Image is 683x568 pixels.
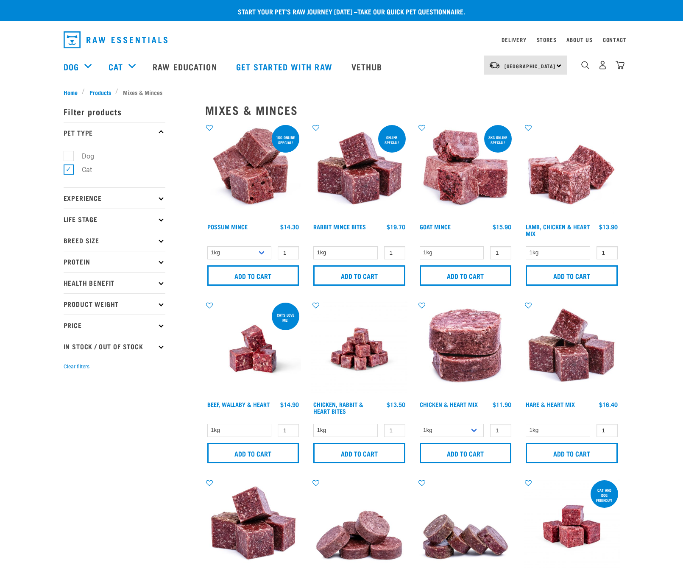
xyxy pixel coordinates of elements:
[64,31,167,48] img: Raw Essentials Logo
[64,88,82,97] a: Home
[205,103,620,117] h2: Mixes & Minces
[205,123,301,220] img: 1102 Possum Mince 01
[280,401,299,408] div: $14.90
[207,265,299,286] input: Add to cart
[526,403,575,406] a: Hare & Heart Mix
[581,61,589,69] img: home-icon-1@2x.png
[418,123,514,220] img: 1077 Wild Goat Mince 01
[144,50,227,84] a: Raw Education
[526,443,618,463] input: Add to cart
[603,38,627,41] a: Contact
[272,309,299,326] div: Cats love me!
[524,301,620,397] img: Pile Of Cubed Hare Heart For Pets
[64,209,165,230] p: Life Stage
[599,401,618,408] div: $16.40
[597,424,618,437] input: 1
[616,61,624,70] img: home-icon@2x.png
[89,88,111,97] span: Products
[68,164,95,175] label: Cat
[357,9,465,13] a: take our quick pet questionnaire.
[109,60,123,73] a: Cat
[420,403,478,406] a: Chicken & Heart Mix
[420,443,512,463] input: Add to cart
[64,60,79,73] a: Dog
[537,38,557,41] a: Stores
[64,315,165,336] p: Price
[493,401,511,408] div: $11.90
[311,123,407,220] img: Whole Minced Rabbit Cubes 01
[524,123,620,220] img: 1124 Lamb Chicken Heart Mix 01
[526,265,618,286] input: Add to cart
[505,64,556,67] span: [GEOGRAPHIC_DATA]
[526,225,590,235] a: Lamb, Chicken & Heart Mix
[272,131,299,149] div: 1kg online special!
[313,403,363,412] a: Chicken, Rabbit & Heart Bites
[64,88,620,97] nav: breadcrumbs
[484,131,512,149] div: 3kg online special!
[597,246,618,259] input: 1
[313,265,405,286] input: Add to cart
[64,251,165,272] p: Protein
[387,223,405,230] div: $19.70
[64,187,165,209] p: Experience
[493,223,511,230] div: $15.90
[228,50,343,84] a: Get started with Raw
[420,265,512,286] input: Add to cart
[490,246,511,259] input: 1
[489,61,500,69] img: van-moving.png
[502,38,526,41] a: Delivery
[280,223,299,230] div: $14.30
[420,225,451,228] a: Goat Mince
[278,246,299,259] input: 1
[313,225,366,228] a: Rabbit Mince Bites
[64,101,165,122] p: Filter products
[64,272,165,293] p: Health Benefit
[64,293,165,315] p: Product Weight
[378,131,406,149] div: ONLINE SPECIAL!
[591,484,618,507] div: Cat and dog friendly!
[311,301,407,397] img: Chicken Rabbit Heart 1609
[599,223,618,230] div: $13.90
[387,401,405,408] div: $13.50
[57,28,627,52] nav: dropdown navigation
[384,246,405,259] input: 1
[64,363,89,370] button: Clear filters
[64,122,165,143] p: Pet Type
[205,301,301,397] img: Raw Essentials 2024 July2572 Beef Wallaby Heart
[207,225,248,228] a: Possum Mince
[207,403,270,406] a: Beef, Wallaby & Heart
[64,230,165,251] p: Breed Size
[384,424,405,437] input: 1
[207,443,299,463] input: Add to cart
[64,336,165,357] p: In Stock / Out Of Stock
[278,424,299,437] input: 1
[490,424,511,437] input: 1
[566,38,592,41] a: About Us
[85,88,115,97] a: Products
[598,61,607,70] img: user.png
[313,443,405,463] input: Add to cart
[68,151,98,161] label: Dog
[343,50,393,84] a: Vethub
[418,301,514,397] img: Chicken and Heart Medallions
[64,88,78,97] span: Home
